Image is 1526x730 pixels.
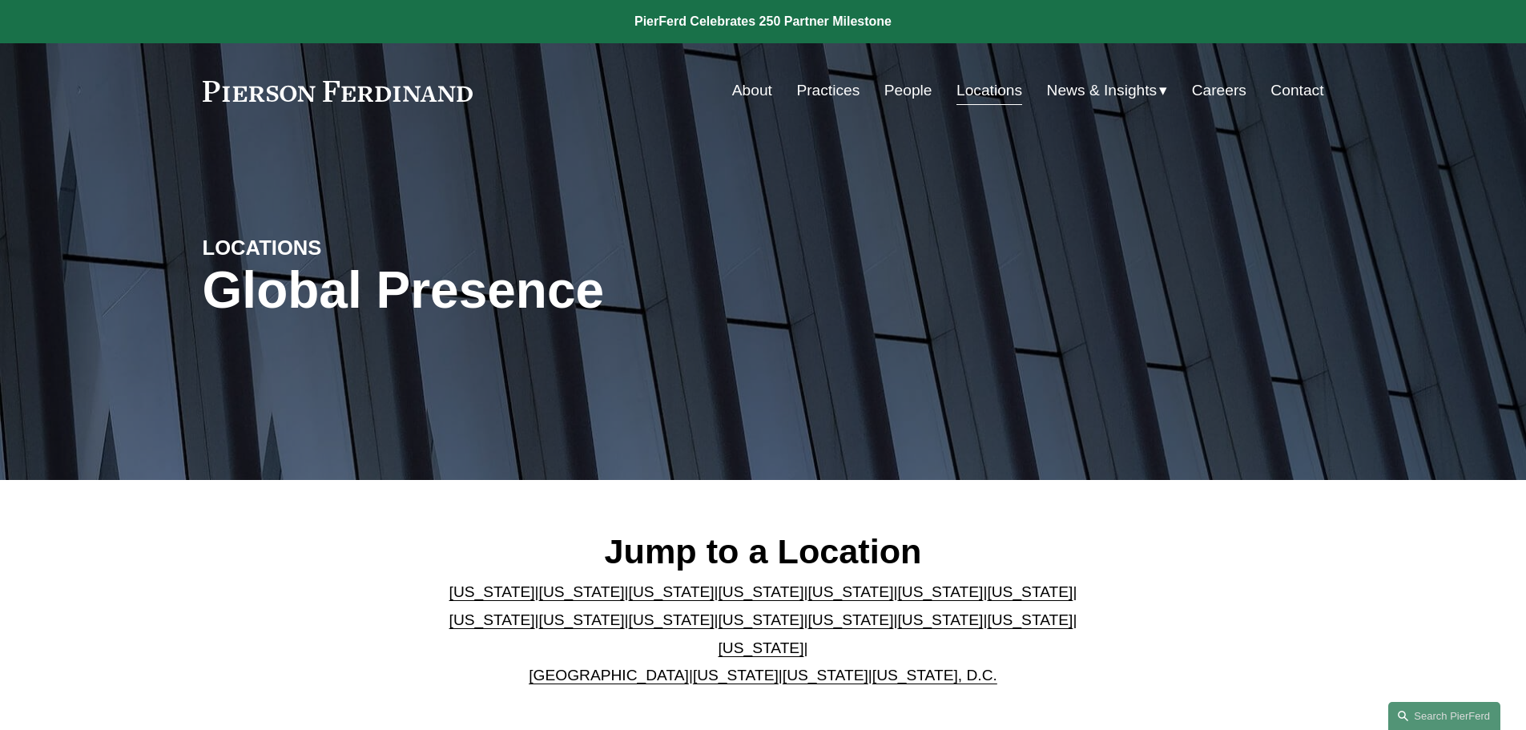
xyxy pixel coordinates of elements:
a: Careers [1192,75,1246,106]
a: Locations [956,75,1022,106]
a: [US_STATE] [693,667,779,684]
a: [US_STATE] [987,583,1073,600]
a: People [884,75,932,106]
p: | | | | | | | | | | | | | | | | | | [436,579,1090,689]
a: Practices [796,75,860,106]
a: [US_STATE] [629,583,715,600]
span: News & Insights [1047,77,1158,105]
h4: LOCATIONS [203,235,483,260]
a: [US_STATE] [539,583,625,600]
a: [US_STATE] [807,611,893,628]
a: Contact [1270,75,1323,106]
a: [US_STATE] [449,583,535,600]
a: [US_STATE] [987,611,1073,628]
a: [US_STATE] [719,583,804,600]
a: [US_STATE] [897,583,983,600]
a: [US_STATE], D.C. [872,667,997,684]
a: About [732,75,772,106]
a: Search this site [1388,702,1500,730]
h2: Jump to a Location [436,530,1090,572]
h1: Global Presence [203,261,950,320]
a: [GEOGRAPHIC_DATA] [529,667,689,684]
a: [US_STATE] [719,639,804,656]
a: [US_STATE] [719,611,804,628]
a: [US_STATE] [897,611,983,628]
a: [US_STATE] [449,611,535,628]
a: folder dropdown [1047,75,1168,106]
a: [US_STATE] [539,611,625,628]
a: [US_STATE] [629,611,715,628]
a: [US_STATE] [783,667,868,684]
a: [US_STATE] [807,583,893,600]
